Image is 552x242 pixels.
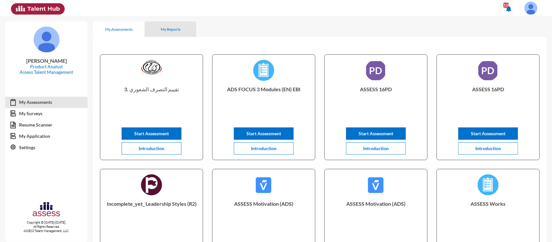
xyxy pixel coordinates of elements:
[10,58,82,64] p: [PERSON_NAME]
[471,131,505,136] span: Start Assessment
[251,146,276,151] span: Introduction
[10,69,82,75] p: Assess Talent Management
[141,60,162,74] img: 47110460-3aa0-11ee-b4f5-ff4093998d72_%D8%AA%D9%82%D9%8A%D9%8A%D9%85%20%D8%A7%D9%84%D8%AA%D8%B5%D8...
[503,3,509,8] div: 126
[458,142,518,155] button: Introduction
[346,127,406,140] button: Start Assessment
[234,127,294,140] button: Start Assessment
[365,60,386,82] img: ce3bdf40-8115-11ed-a97b-514f39d55f3c_ASSESS%2016PD
[34,27,60,52] img: AOh14Gi7Q8_hJbo2YyL7eUnkQLRj8lxRJ-fU1Xxtrk36_PcKP4D1QTr221S62ikFbGVP1yUype625yguIPWvpbRG-eErVBB5k...
[442,201,534,226] p: ASSESS Works
[122,142,181,155] button: Introduction
[105,201,198,226] p: Incomplete_yet_ Leadership Styles (R2)
[442,86,534,112] p: ASSESS 16PD
[5,220,88,233] p: Copyright © [DATE]-[DATE]. All Rights Reserved. ASSESS Talent Management, LLC.
[234,142,294,155] button: Introduction
[330,201,422,226] p: ASSESS Motivation (ADS)
[134,131,169,136] span: Start Assessment
[218,86,310,112] p: ADS FOCUS 3 Modules (EN) EBI
[359,131,393,136] span: Start Assessment
[122,127,181,140] button: Start Assessment
[363,146,389,151] span: Introduction
[330,86,422,112] p: ASSESS 16PD
[5,119,88,131] a: Resume Scanner
[161,27,180,32] div: My Reports
[346,131,406,136] a: Start Assessment
[478,174,499,195] img: assessment%20default.svg
[458,131,518,136] a: Start Assessment
[122,131,181,136] a: Start Assessment
[5,130,88,142] a: My Application
[5,142,88,153] a: Settings
[141,174,162,195] img: 26864450-c058-11ea-945c-077a7fc39df8_ASSESS%20Leadership%20Styles%20(R2)
[505,5,513,13] mat-icon: notifications
[105,27,133,32] div: My Assessments
[5,108,88,119] a: My Surveys
[218,201,310,226] p: ASSESS Motivation (ADS)
[246,131,281,136] span: Start Assessment
[475,146,501,151] span: Introduction
[139,146,164,151] span: Introduction
[10,64,82,69] p: Product Analyst
[253,174,274,195] img: 9508f610-7120-11f0-96a7-15b22375e9ec_ASSESS%20Motivation%20(ADS)
[253,60,274,81] img: assessment%20default.svg
[5,96,88,108] a: My Assessments
[346,142,406,155] button: Introduction
[478,60,499,82] img: ce3bdf40-8115-11ed-a97b-514f39d55f3c_ASSESS%2016PD
[32,201,61,219] img: assesscompany-logo.png
[458,127,518,140] button: Start Assessment
[105,86,198,112] p: 3. تقييم التصرف الشعوري
[234,131,294,136] a: Start Assessment
[365,174,386,195] img: 9508f610-7120-11f0-96a7-15b22375e9ec_ASSESS%20Motivation%20(ADS)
